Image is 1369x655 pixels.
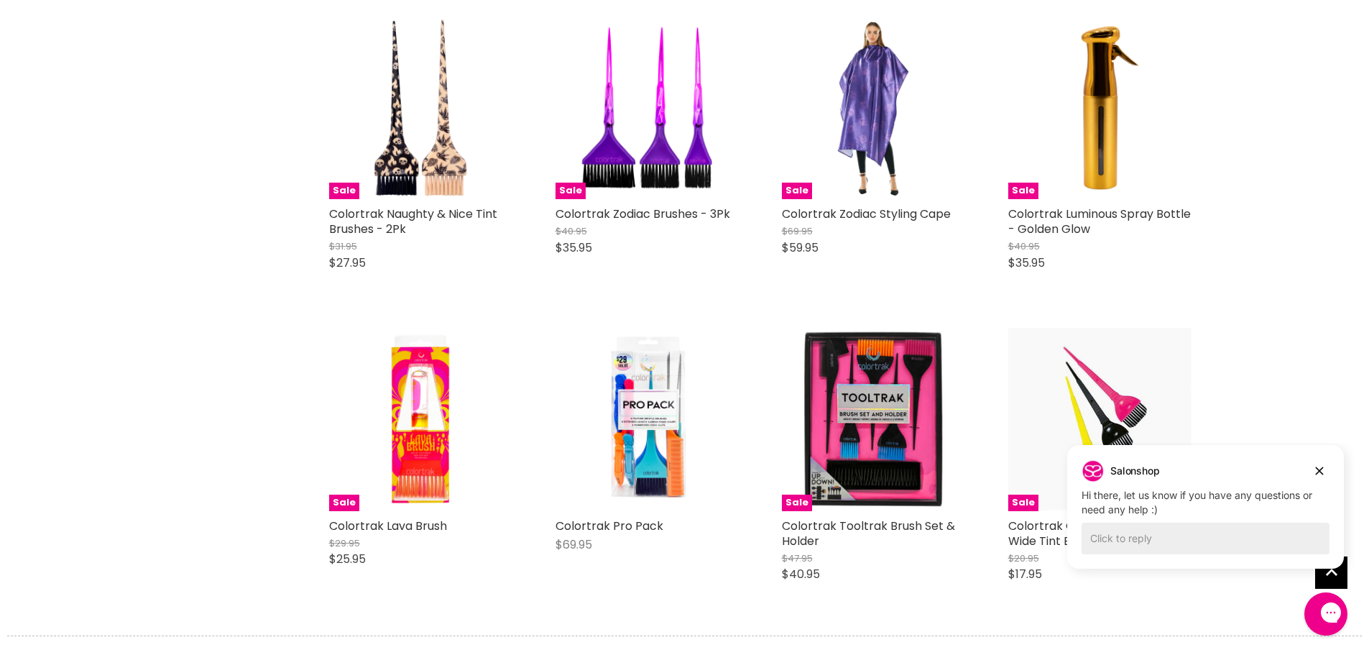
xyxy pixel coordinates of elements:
[1008,239,1040,253] span: $40.95
[329,328,512,511] a: Colortrak Lava BrushSale
[1008,328,1191,511] img: Colortrak Color Firm Bristles Wide Tint Brushes - 3pk
[329,16,512,199] img: Colortrak Naughty & Nice Tint Brushes - 2Pk
[329,551,366,567] span: $25.95
[1008,16,1191,199] a: Colortrak Luminous Spray Bottle - Golden GlowSale
[782,551,813,565] span: $47.95
[329,536,360,550] span: $29.95
[1008,206,1191,237] a: Colortrak Luminous Spray Bottle - Golden Glow
[1008,495,1038,511] span: Sale
[329,239,357,253] span: $31.95
[1008,518,1169,549] a: Colortrak Color Firm Bristles Wide Tint Brushes - 3pk
[329,328,512,511] img: Colortrak Lava Brush
[556,518,663,534] a: Colortrak Pro Pack
[1008,551,1039,565] span: $20.95
[782,518,955,549] a: Colortrak Tooltrak Brush Set & Holder
[782,495,812,511] span: Sale
[329,16,512,199] a: Colortrak Naughty & Nice Tint Brushes - 2PkSale
[329,183,359,199] span: Sale
[782,16,965,199] img: Colortrak Zodiac Styling Cape
[1008,183,1038,199] span: Sale
[782,206,951,222] a: Colortrak Zodiac Styling Cape
[329,495,359,511] span: Sale
[1297,587,1355,641] iframe: Gorgias live chat messenger
[556,224,587,238] span: $40.95
[1008,16,1191,199] img: Colortrak Luminous Spray Bottle - Golden Glow
[782,566,820,582] span: $40.95
[799,328,946,511] img: Colortrak Tooltrak Brush Set & Holder
[329,206,497,237] a: Colortrak Naughty & Nice Tint Brushes - 2Pk
[556,328,739,511] img: Colortrak Pro Pack
[329,255,366,271] span: $27.95
[782,328,965,511] a: Colortrak Tooltrak Brush Set & HolderSale
[782,239,819,256] span: $59.95
[329,518,447,534] a: Colortrak Lava Brush
[1008,566,1042,582] span: $17.95
[556,183,586,199] span: Sale
[782,224,813,238] span: $69.95
[782,183,812,199] span: Sale
[556,239,592,256] span: $35.95
[782,16,965,199] a: Colortrak Zodiac Styling CapeSale
[1008,255,1045,271] span: $35.95
[556,16,739,199] a: Colortrak Zodiac Brushes - 3PkSale
[1056,443,1355,590] iframe: Gorgias live chat campaigns
[1008,328,1191,511] a: Colortrak Color Firm Bristles Wide Tint Brushes - 3pkSale
[556,16,739,199] img: Colortrak Zodiac Brushes - 3Pk
[556,206,730,222] a: Colortrak Zodiac Brushes - 3Pk
[556,536,592,553] span: $69.95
